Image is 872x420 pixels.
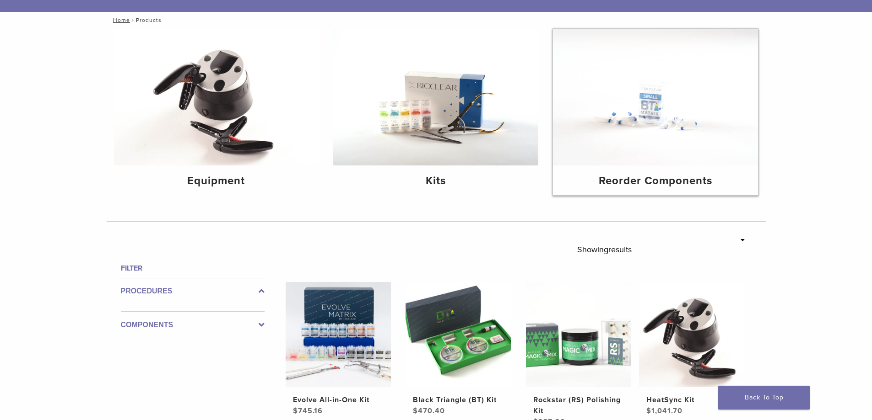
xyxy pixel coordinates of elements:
[333,29,538,195] a: Kits
[413,406,445,415] bdi: 470.40
[406,282,511,387] img: Black Triangle (BT) Kit
[293,406,298,415] span: $
[639,282,745,416] a: HeatSync KitHeatSync Kit $1,041.70
[107,12,766,28] nav: Products
[121,263,265,274] h4: Filter
[405,282,512,416] a: Black Triangle (BT) KitBlack Triangle (BT) Kit $470.40
[114,29,319,165] img: Equipment
[577,240,632,259] p: Showing results
[341,173,531,189] h4: Kits
[560,173,751,189] h4: Reorder Components
[526,282,631,387] img: Rockstar (RS) Polishing Kit
[121,319,265,330] label: Components
[533,394,624,416] h2: Rockstar (RS) Polishing Kit
[286,282,391,387] img: Evolve All-in-One Kit
[114,29,319,195] a: Equipment
[646,406,651,415] span: $
[413,406,418,415] span: $
[121,173,312,189] h4: Equipment
[646,394,737,405] h2: HeatSync Kit
[646,406,682,415] bdi: 1,041.70
[333,29,538,165] img: Kits
[285,282,392,416] a: Evolve All-in-One KitEvolve All-in-One Kit $745.16
[553,29,758,165] img: Reorder Components
[121,286,265,297] label: Procedures
[413,394,504,405] h2: Black Triangle (BT) Kit
[293,394,384,405] h2: Evolve All-in-One Kit
[718,386,810,409] a: Back To Top
[639,282,744,387] img: HeatSync Kit
[553,29,758,195] a: Reorder Components
[293,406,323,415] bdi: 745.16
[110,17,130,23] a: Home
[130,18,136,22] span: /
